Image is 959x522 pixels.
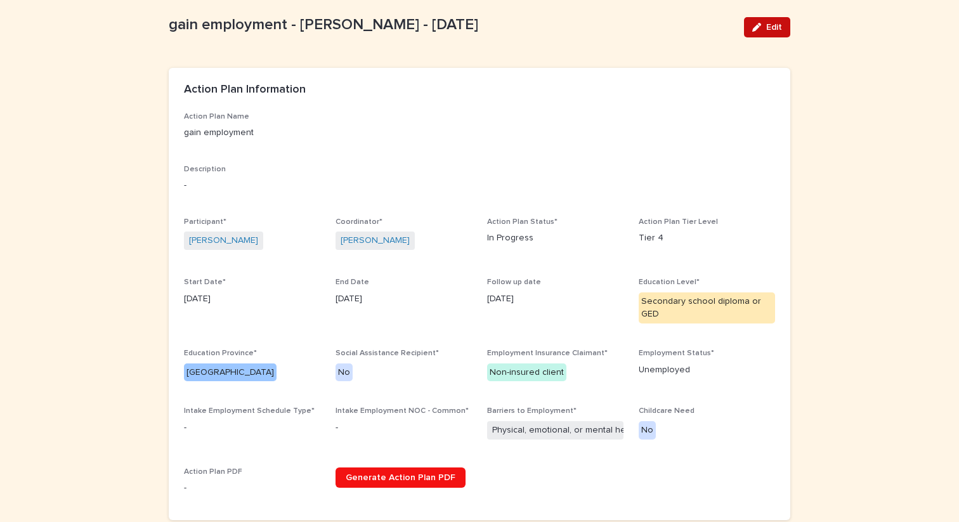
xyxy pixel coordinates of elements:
[346,473,455,482] span: Generate Action Plan PDF
[639,278,700,286] span: Education Level*
[184,421,320,434] p: -
[744,17,790,37] button: Edit
[336,407,469,415] span: Intake Employment NOC - Common*
[639,407,695,415] span: Childcare Need
[639,292,775,324] div: Secondary school diploma or GED
[184,481,320,495] p: -
[487,292,623,306] p: [DATE]
[639,218,718,226] span: Action Plan Tier Level
[184,292,320,306] p: [DATE]
[184,179,775,192] p: -
[487,363,566,382] div: Non-insured client
[487,218,558,226] span: Action Plan Status*
[184,278,226,286] span: Start Date*
[336,349,439,357] span: Social Assistance Recipient*
[189,234,258,247] a: [PERSON_NAME]
[184,349,257,357] span: Education Province*
[184,113,249,121] span: Action Plan Name
[169,16,734,34] p: gain employment - [PERSON_NAME] - [DATE]
[487,421,623,440] span: Physical, emotional, or mental health
[184,126,775,140] p: gain employment
[639,349,714,357] span: Employment Status*
[184,218,226,226] span: Participant*
[639,363,775,377] p: Unemployed
[184,363,277,382] div: [GEOGRAPHIC_DATA]
[336,278,369,286] span: End Date
[487,407,577,415] span: Barriers to Employment*
[766,23,782,32] span: Edit
[336,292,472,306] p: [DATE]
[336,421,472,434] p: -
[184,407,315,415] span: Intake Employment Schedule Type*
[487,349,608,357] span: Employment Insurance Claimant*
[341,234,410,247] a: [PERSON_NAME]
[184,166,226,173] span: Description
[184,83,306,97] h2: Action Plan Information
[336,218,382,226] span: Coordinator*
[487,278,541,286] span: Follow up date
[639,421,656,440] div: No
[336,467,466,488] a: Generate Action Plan PDF
[336,363,353,382] div: No
[184,468,242,476] span: Action Plan PDF
[487,232,623,245] p: In Progress
[639,232,775,245] p: Tier 4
